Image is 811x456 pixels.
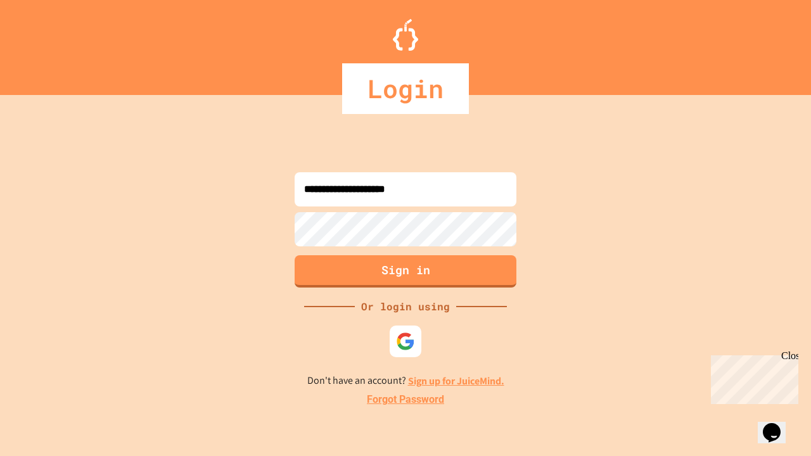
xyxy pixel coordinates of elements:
button: Sign in [295,255,516,288]
div: Chat with us now!Close [5,5,87,80]
a: Sign up for JuiceMind. [408,374,504,388]
iframe: chat widget [706,350,798,404]
div: Login [342,63,469,114]
img: google-icon.svg [396,332,415,351]
a: Forgot Password [367,392,444,407]
div: Or login using [355,299,456,314]
p: Don't have an account? [307,373,504,389]
iframe: chat widget [758,405,798,443]
img: Logo.svg [393,19,418,51]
